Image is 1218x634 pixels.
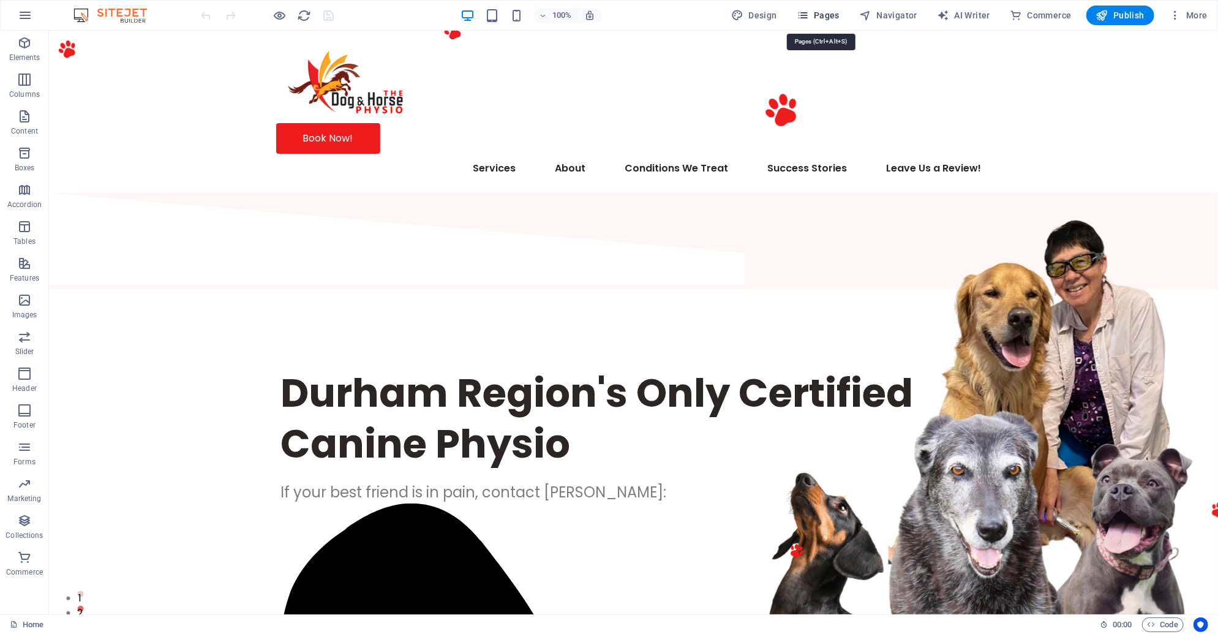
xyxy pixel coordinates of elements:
[1194,617,1208,632] button: Usercentrics
[13,236,36,246] p: Tables
[1113,617,1132,632] span: 00 00
[9,53,40,62] p: Elements
[12,310,37,320] p: Images
[273,8,287,23] button: Click here to leave preview mode and continue editing
[10,617,43,632] a: Click to cancel selection. Double-click to open Pages
[1005,6,1077,25] button: Commerce
[7,200,42,209] p: Accordion
[6,530,43,540] p: Collections
[11,126,38,136] p: Content
[15,163,35,173] p: Boxes
[1096,9,1145,21] span: Publish
[28,560,34,567] button: 1
[12,383,37,393] p: Header
[9,89,40,99] p: Columns
[70,8,162,23] img: Editor Logo
[1169,9,1208,21] span: More
[297,8,312,23] button: reload
[552,8,572,23] h6: 100%
[726,6,782,25] button: Design
[854,6,922,25] button: Navigator
[797,9,840,21] span: Pages
[932,6,995,25] button: AI Writer
[1148,617,1178,632] span: Code
[731,9,777,21] span: Design
[6,567,43,577] p: Commerce
[298,9,312,23] i: Reload page
[1086,6,1154,25] button: Publish
[13,457,36,467] p: Forms
[726,6,782,25] div: Design (Ctrl+Alt+Y)
[1100,617,1132,632] h6: Session time
[7,494,41,504] p: Marketing
[1121,620,1123,629] span: :
[792,6,844,25] button: Pages
[1010,9,1072,21] span: Commerce
[15,347,34,357] p: Slider
[534,8,577,23] button: 100%
[1164,6,1212,25] button: More
[28,575,34,581] button: 2
[937,9,990,21] span: AI Writer
[1142,617,1184,632] button: Code
[10,273,39,283] p: Features
[584,10,595,21] i: On resize automatically adjust zoom level to fit chosen device.
[13,420,36,430] p: Footer
[859,9,917,21] span: Navigator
